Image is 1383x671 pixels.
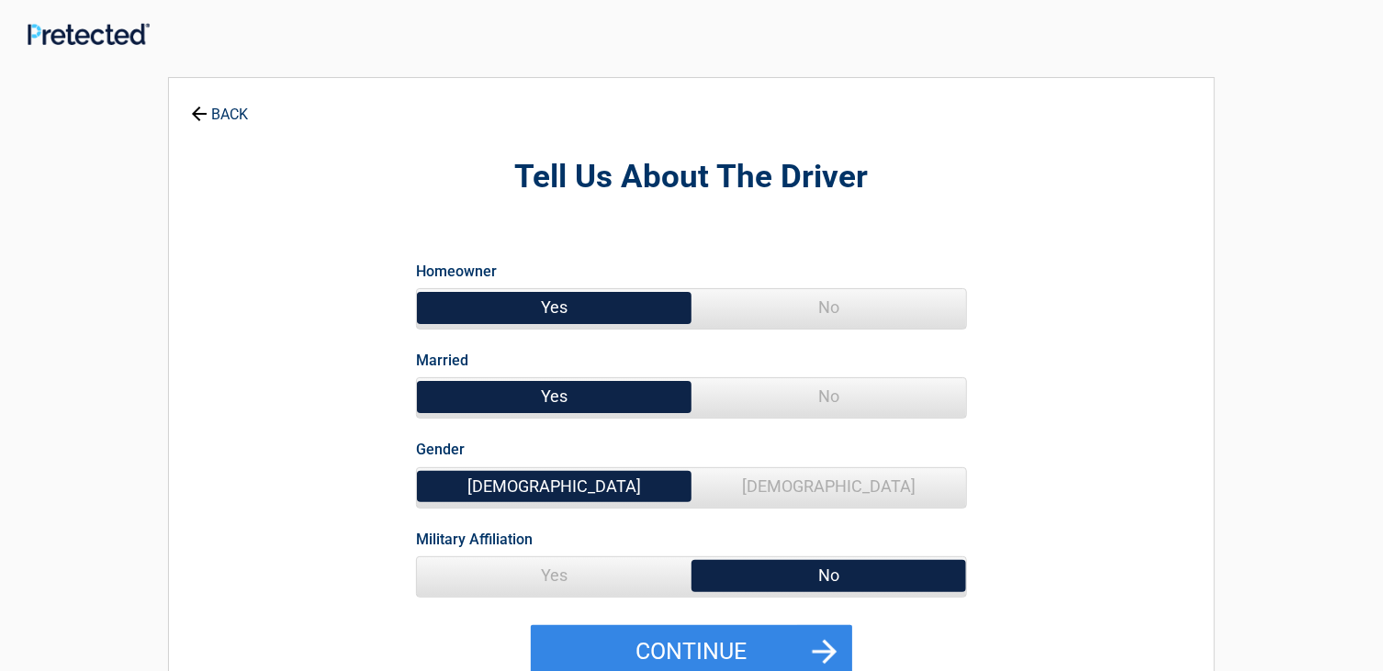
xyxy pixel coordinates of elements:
[691,289,966,326] span: No
[416,437,465,462] label: Gender
[416,348,468,373] label: Married
[187,90,252,122] a: BACK
[417,378,691,415] span: Yes
[417,468,691,505] span: [DEMOGRAPHIC_DATA]
[28,23,150,45] img: Main Logo
[417,289,691,326] span: Yes
[417,557,691,594] span: Yes
[691,557,966,594] span: No
[691,378,966,415] span: No
[416,259,497,284] label: Homeowner
[270,156,1113,199] h2: Tell Us About The Driver
[416,527,533,552] label: Military Affiliation
[691,468,966,505] span: [DEMOGRAPHIC_DATA]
